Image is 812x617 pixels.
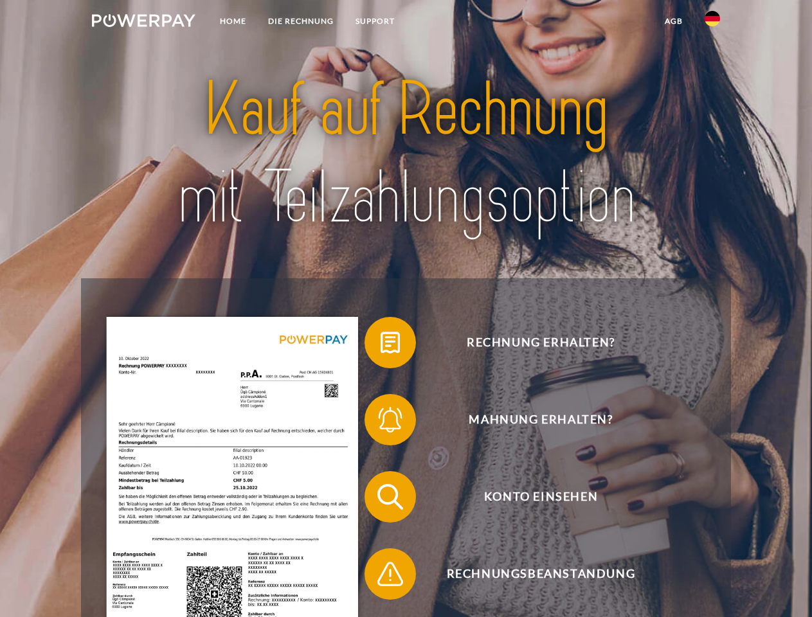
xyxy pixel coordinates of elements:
a: SUPPORT [345,10,406,33]
button: Mahnung erhalten? [365,394,699,445]
img: title-powerpay_de.svg [123,62,689,246]
img: qb_bill.svg [374,326,406,359]
button: Rechnungsbeanstandung [365,548,699,600]
button: Konto einsehen [365,471,699,523]
img: de [705,11,720,26]
img: logo-powerpay-white.svg [92,14,195,27]
img: qb_search.svg [374,481,406,513]
span: Konto einsehen [383,471,698,523]
span: Rechnungsbeanstandung [383,548,698,600]
span: Rechnung erhalten? [383,317,698,368]
a: agb [654,10,694,33]
span: Mahnung erhalten? [383,394,698,445]
a: Home [209,10,257,33]
button: Rechnung erhalten? [365,317,699,368]
img: qb_warning.svg [374,558,406,590]
a: DIE RECHNUNG [257,10,345,33]
img: qb_bell.svg [374,404,406,436]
